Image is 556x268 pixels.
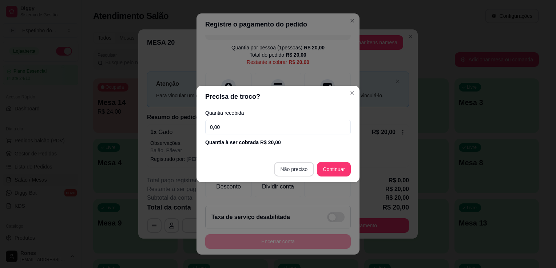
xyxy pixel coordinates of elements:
[346,87,358,99] button: Close
[317,162,351,176] button: Continuar
[205,110,351,115] label: Quantia recebida
[274,162,314,176] button: Não preciso
[196,86,360,107] header: Precisa de troco?
[205,139,351,146] div: Quantia à ser cobrada R$ 20,00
